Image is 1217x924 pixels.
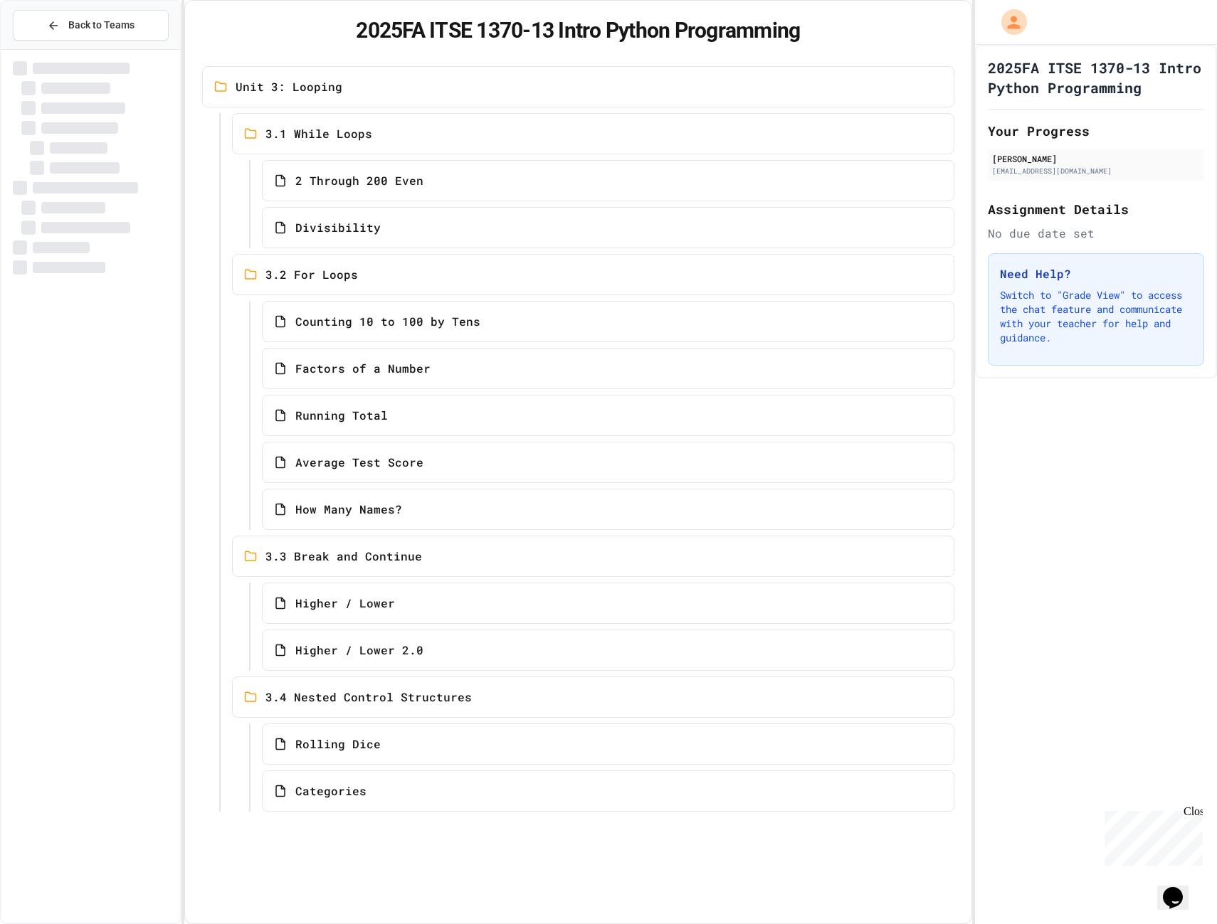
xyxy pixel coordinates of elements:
[988,225,1204,242] div: No due date set
[992,152,1200,165] div: [PERSON_NAME]
[988,58,1204,97] h1: 2025FA ITSE 1370-13 Intro Python Programming
[262,301,954,342] a: Counting 10 to 100 by Tens
[295,736,381,753] span: Rolling Dice
[295,454,423,471] span: Average Test Score
[262,395,954,436] a: Running Total
[262,489,954,530] a: How Many Names?
[6,6,98,90] div: Chat with us now!Close
[295,642,423,659] span: Higher / Lower 2.0
[262,160,954,201] a: 2 Through 200 Even
[295,407,388,424] span: Running Total
[1000,265,1192,282] h3: Need Help?
[295,595,395,612] span: Higher / Lower
[236,78,342,95] span: Unit 3: Looping
[1099,805,1203,866] iframe: chat widget
[202,18,954,43] h1: 2025FA ITSE 1370-13 Intro Python Programming
[1000,288,1192,345] p: Switch to "Grade View" to access the chat feature and communicate with your teacher for help and ...
[262,207,954,248] a: Divisibility
[262,583,954,624] a: Higher / Lower
[262,348,954,389] a: Factors of a Number
[265,689,472,706] span: 3.4 Nested Control Structures
[262,770,954,812] a: Categories
[13,10,169,41] button: Back to Teams
[295,501,402,518] span: How Many Names?
[295,172,423,189] span: 2 Through 200 Even
[986,6,1031,38] div: My Account
[68,18,135,33] span: Back to Teams
[988,121,1204,141] h2: Your Progress
[295,219,381,236] span: Divisibility
[295,782,367,800] span: Categories
[1157,867,1203,910] iframe: chat widget
[265,548,422,565] span: 3.3 Break and Continue
[295,313,480,330] span: Counting 10 to 100 by Tens
[988,199,1204,219] h2: Assignment Details
[262,723,954,765] a: Rolling Dice
[295,360,431,377] span: Factors of a Number
[265,266,358,283] span: 3.2 For Loops
[992,166,1200,176] div: [EMAIL_ADDRESS][DOMAIN_NAME]
[262,442,954,483] a: Average Test Score
[262,630,954,671] a: Higher / Lower 2.0
[265,125,372,142] span: 3.1 While Loops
